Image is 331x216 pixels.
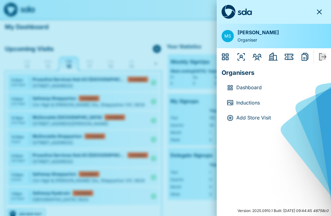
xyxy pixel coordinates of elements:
[238,37,279,43] p: Organiser
[217,206,331,216] div: Version: 2025.0910.1 Built: [DATE] 09:44:45
[236,114,321,122] p: Add Store Visit
[238,29,279,37] p: [PERSON_NAME]
[226,84,236,91] div: Dashboard
[236,84,321,92] p: Dashboard
[222,30,234,42] a: MS
[222,5,252,19] img: sda-logo-full-dark.svg
[222,30,234,42] button: Open settings
[222,95,326,111] div: InductionsInductions
[315,49,330,64] button: Sign Out
[222,80,326,95] div: DashboardDashboard
[266,49,280,64] button: Employers
[298,49,312,64] button: Reports
[226,99,236,106] div: Inductions
[313,208,329,213] i: 48758c0
[218,49,233,64] button: Dashboard
[250,49,264,64] button: Members
[226,114,236,122] div: Add Store Visit
[222,110,326,126] div: Add Store VisitAdd Store Visit
[222,65,326,78] p: Organisers
[234,49,249,64] button: Organisers
[236,99,321,107] p: Inductions
[282,49,296,64] button: Issues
